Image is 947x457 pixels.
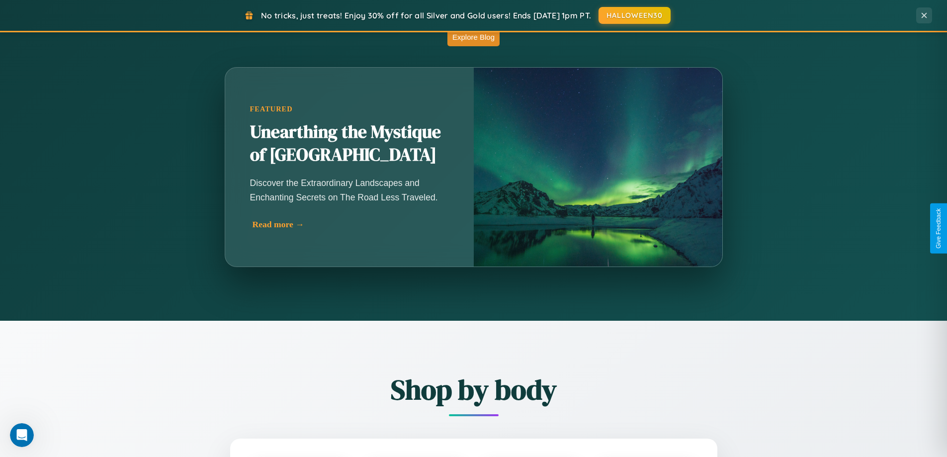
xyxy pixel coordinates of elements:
[175,370,772,409] h2: Shop by body
[253,219,451,230] div: Read more →
[935,208,942,249] div: Give Feedback
[250,121,449,167] h2: Unearthing the Mystique of [GEOGRAPHIC_DATA]
[250,176,449,204] p: Discover the Extraordinary Landscapes and Enchanting Secrets on The Road Less Traveled.
[10,423,34,447] iframe: Intercom live chat
[250,105,449,113] div: Featured
[447,28,500,46] button: Explore Blog
[599,7,671,24] button: HALLOWEEN30
[261,10,591,20] span: No tricks, just treats! Enjoy 30% off for all Silver and Gold users! Ends [DATE] 1pm PT.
